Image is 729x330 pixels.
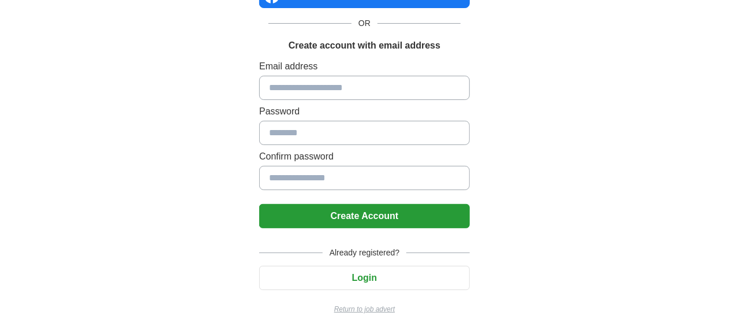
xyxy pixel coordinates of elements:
label: Email address [259,60,470,73]
label: Password [259,105,470,118]
label: Confirm password [259,150,470,164]
button: Create Account [259,204,470,228]
span: Already registered? [323,247,406,259]
a: Login [259,273,470,283]
h1: Create account with email address [289,39,440,53]
a: Return to job advert [259,304,470,314]
span: OR [352,17,377,29]
button: Login [259,266,470,290]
